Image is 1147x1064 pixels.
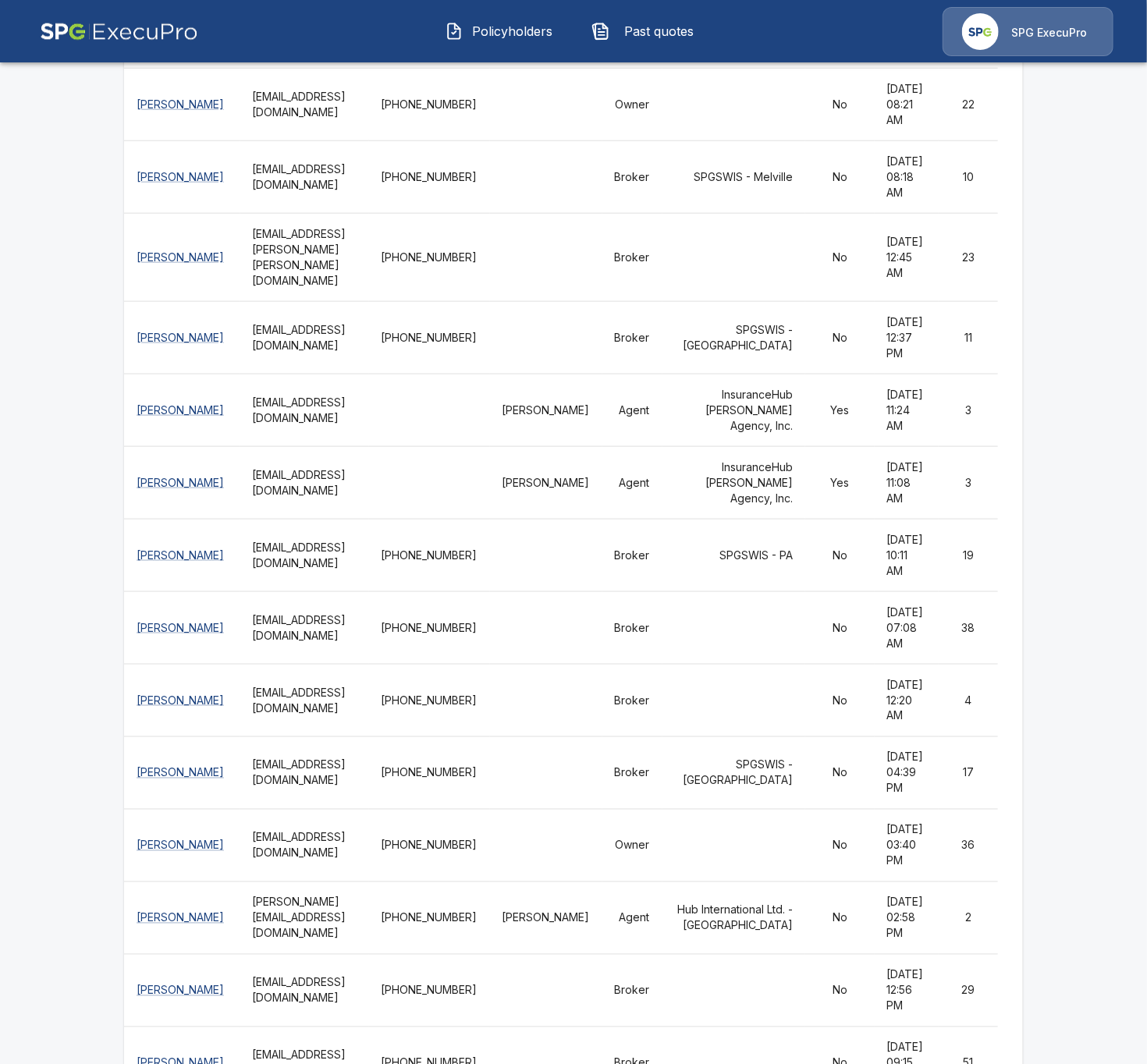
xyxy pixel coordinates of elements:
th: [EMAIL_ADDRESS][DOMAIN_NAME] [240,519,369,591]
a: [PERSON_NAME] [137,984,224,997]
td: Yes [805,374,875,446]
td: No [805,213,875,301]
a: [PERSON_NAME] [137,766,224,779]
td: Owner [602,68,662,140]
td: [DATE] 11:08 AM [875,446,939,519]
td: No [805,737,875,810]
td: [PERSON_NAME] [490,374,602,446]
a: [PERSON_NAME] [137,98,224,111]
a: [PERSON_NAME] [137,693,224,707]
td: [PHONE_NUMBER] [369,810,490,882]
a: [PERSON_NAME] [137,548,224,562]
td: 3 [939,446,998,519]
td: 3 [939,374,998,446]
td: Broker [602,213,662,301]
td: [DATE] 04:39 PM [875,737,939,810]
th: [EMAIL_ADDRESS][DOMAIN_NAME] [240,737,369,810]
td: Agent [602,882,662,955]
td: Broker [602,955,662,1027]
td: SPGSWIS - PA [662,519,806,591]
td: [DATE] 12:56 PM [875,955,939,1027]
td: [PHONE_NUMBER] [369,68,490,140]
td: No [805,519,875,591]
td: [DATE] 11:24 AM [875,374,939,446]
td: Broker [602,519,662,591]
a: Agency IconSPG ExecuPro [943,7,1113,56]
td: No [805,955,875,1027]
th: [EMAIL_ADDRESS][DOMAIN_NAME] [240,591,369,664]
a: [PERSON_NAME] [137,911,224,924]
td: InsuranceHub [PERSON_NAME] Agency, Inc. [662,374,806,446]
td: No [805,591,875,664]
td: [DATE] 12:20 AM [875,664,939,736]
th: [EMAIL_ADDRESS][PERSON_NAME][PERSON_NAME][DOMAIN_NAME] [240,213,369,301]
td: [DATE] 08:18 AM [875,140,939,213]
th: [EMAIL_ADDRESS][DOMAIN_NAME] [240,810,369,882]
td: No [805,140,875,213]
td: [DATE] 10:11 AM [875,519,939,591]
td: Hub International Ltd. - [GEOGRAPHIC_DATA] [662,882,806,955]
td: SPGSWIS - [GEOGRAPHIC_DATA] [662,301,806,374]
a: [PERSON_NAME] [137,839,224,852]
td: [DATE] 03:40 PM [875,810,939,882]
td: 10 [939,140,998,213]
td: 38 [939,591,998,664]
td: Agent [602,446,662,519]
td: [PHONE_NUMBER] [369,737,490,810]
td: [DATE] 07:08 AM [875,591,939,664]
a: [PERSON_NAME] [137,250,224,264]
td: 22 [939,68,998,140]
td: [PHONE_NUMBER] [369,301,490,374]
td: Owner [602,810,662,882]
td: Broker [602,140,662,213]
th: [EMAIL_ADDRESS][DOMAIN_NAME] [240,140,369,213]
th: [EMAIL_ADDRESS][DOMAIN_NAME] [240,374,369,446]
img: Policyholders Icon [445,22,463,41]
td: 29 [939,955,998,1027]
td: No [805,68,875,140]
th: [EMAIL_ADDRESS][DOMAIN_NAME] [240,301,369,374]
td: [DATE] 08:21 AM [875,68,939,140]
td: InsuranceHub [PERSON_NAME] Agency, Inc. [662,446,806,519]
span: Policyholders [470,22,556,41]
td: 2 [939,882,998,955]
td: 19 [939,519,998,591]
a: [PERSON_NAME] [137,621,224,634]
td: [DATE] 12:37 PM [875,301,939,374]
td: No [805,301,875,374]
td: [PHONE_NUMBER] [369,140,490,213]
td: [PERSON_NAME] [490,446,602,519]
td: Agent [602,374,662,446]
td: SPGSWIS - Melville [662,140,806,213]
td: 4 [939,664,998,736]
td: Yes [805,446,875,519]
td: No [805,664,875,736]
td: [PHONE_NUMBER] [369,882,490,955]
a: [PERSON_NAME] [137,331,224,344]
img: Agency Icon [962,13,999,50]
th: [PERSON_NAME][EMAIL_ADDRESS][DOMAIN_NAME] [240,882,369,955]
td: [DATE] 12:45 AM [875,213,939,301]
td: Broker [602,591,662,664]
button: Policyholders IconPolicyholders [433,11,567,51]
img: AA Logo [40,7,198,56]
td: Broker [602,301,662,374]
span: Past quotes [616,22,702,41]
td: Broker [602,664,662,736]
td: [PHONE_NUMBER] [369,591,490,664]
td: [DATE] 02:58 PM [875,882,939,955]
td: No [805,810,875,882]
button: Past quotes IconPast quotes [580,11,714,51]
td: [PHONE_NUMBER] [369,519,490,591]
td: [PHONE_NUMBER] [369,213,490,301]
a: [PERSON_NAME] [137,170,224,183]
th: [EMAIL_ADDRESS][DOMAIN_NAME] [240,446,369,519]
a: [PERSON_NAME] [137,403,224,417]
th: [EMAIL_ADDRESS][DOMAIN_NAME] [240,955,369,1027]
th: [EMAIL_ADDRESS][DOMAIN_NAME] [240,68,369,140]
td: 11 [939,301,998,374]
th: [EMAIL_ADDRESS][DOMAIN_NAME] [240,664,369,736]
td: [PHONE_NUMBER] [369,955,490,1027]
td: [PHONE_NUMBER] [369,664,490,736]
